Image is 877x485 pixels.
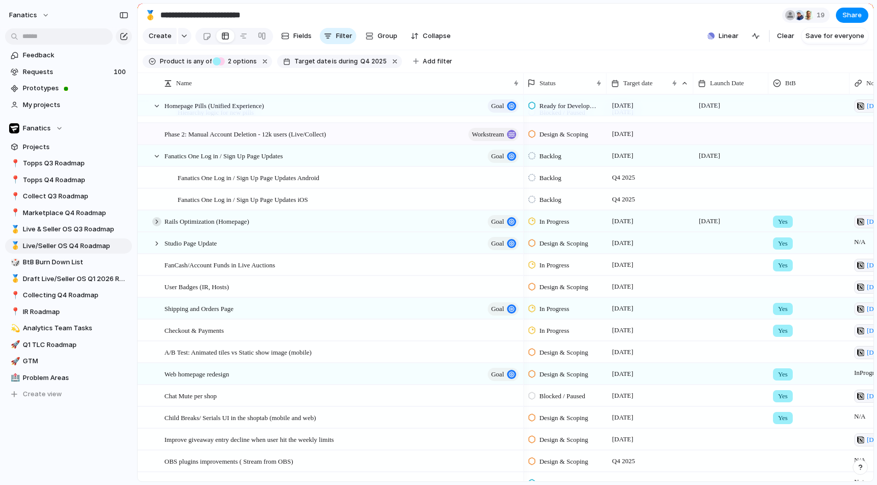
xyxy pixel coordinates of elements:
[114,67,128,77] span: 100
[9,241,19,251] button: 🥇
[719,31,738,41] span: Linear
[488,150,519,163] button: goal
[164,302,233,314] span: Shipping and Orders Page
[331,56,359,67] button: isduring
[11,158,18,169] div: 📍
[5,370,132,386] a: 🏥Problem Areas
[23,340,128,350] span: Q1 TLC Roadmap
[778,391,788,401] span: Yes
[801,28,868,44] button: Save for everyone
[610,433,636,445] span: [DATE]
[491,302,504,316] span: goal
[5,140,132,155] a: Projects
[5,48,132,63] a: Feedback
[5,156,132,171] a: 📍Topps Q3 Roadmap
[360,28,402,44] button: Group
[9,340,19,350] button: 🚀
[610,455,637,467] span: Q4 2025
[5,321,132,336] a: 💫Analytics Team Tasks
[610,193,637,205] span: Q4 2025
[539,391,585,401] span: Blocked / Paused
[710,78,744,88] span: Launch Date
[491,215,504,229] span: goal
[539,457,588,467] span: Design & Scoping
[491,236,504,251] span: goal
[23,67,111,77] span: Requests
[9,158,19,168] button: 📍
[23,100,128,110] span: My projects
[294,57,331,66] span: Target date
[5,354,132,369] a: 🚀GTM
[610,237,636,249] span: [DATE]
[23,191,128,201] span: Collect Q3 Roadmap
[491,149,504,163] span: goal
[5,121,132,136] button: Fanatics
[9,373,19,383] button: 🏥
[23,158,128,168] span: Topps Q3 Roadmap
[11,191,18,202] div: 📍
[9,175,19,185] button: 📍
[5,255,132,270] a: 🎲BtB Burn Down List
[5,172,132,188] div: 📍Topps Q4 Roadmap
[277,28,316,44] button: Fields
[164,150,283,161] span: Fanatics One Log in / Sign Up Page Updates
[778,413,788,423] span: Yes
[5,189,132,204] div: 📍Collect Q3 Roadmap
[488,302,519,316] button: goal
[23,389,62,399] span: Create view
[9,274,19,284] button: 🥇
[23,290,128,300] span: Collecting Q4 Roadmap
[5,271,132,287] a: 🥇Draft Live/Seller OS Q1 2026 Roadmap
[488,237,519,250] button: goal
[836,8,868,23] button: Share
[539,348,588,358] span: Design & Scoping
[164,455,293,467] span: OBS plugins improvements ( Stream from OBS)
[23,83,128,93] span: Prototypes
[778,260,788,270] span: Yes
[23,50,128,60] span: Feedback
[164,237,217,249] span: Studio Page Update
[539,129,588,140] span: Design & Scoping
[5,205,132,221] a: 📍Marketplace Q4 Roadmap
[164,346,312,358] span: A/B Test: Animated tiles vs Static show image (mobile)
[23,373,128,383] span: Problem Areas
[696,215,723,227] span: [DATE]
[23,257,128,267] span: BtB Burn Down List
[164,281,229,292] span: User Badges (IR, Hosts)
[5,337,132,353] a: 🚀Q1 TLC Roadmap
[5,222,132,237] a: 🥇Live & Seller OS Q3 Roadmap
[5,288,132,303] a: 📍Collecting Q4 Roadmap
[5,238,132,254] a: 🥇Live/Seller OS Q4 Roadmap
[610,99,636,112] span: [DATE]
[164,99,264,111] span: Homepage Pills (Unified Experience)
[491,99,504,113] span: goal
[9,290,19,300] button: 📍
[778,217,788,227] span: Yes
[142,7,158,23] button: 🥇
[488,99,519,113] button: goal
[9,323,19,333] button: 💫
[192,57,212,66] span: any of
[23,274,128,284] span: Draft Live/Seller OS Q1 2026 Roadmap
[164,368,229,379] span: Web homepage redesign
[539,369,588,379] span: Design & Scoping
[777,31,794,41] span: Clear
[407,28,455,44] button: Collapse
[610,324,636,336] span: [DATE]
[358,56,389,67] button: Q4 2025
[145,8,156,22] div: 🥇
[164,215,249,227] span: Rails Optimization (Homepage)
[320,28,356,44] button: Filter
[778,304,788,314] span: Yes
[160,57,185,66] span: Product
[778,326,788,336] span: Yes
[773,28,798,44] button: Clear
[332,57,337,66] span: is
